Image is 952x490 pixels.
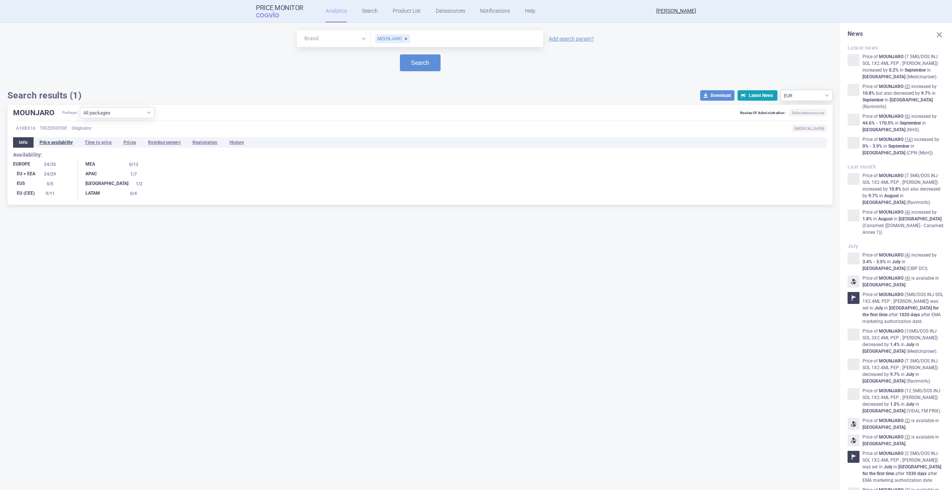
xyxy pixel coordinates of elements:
[85,180,128,187] div: [GEOGRAPHIC_DATA]
[848,164,945,170] h2: Last month
[792,125,827,132] span: [MEDICAL_DATA]
[862,113,945,133] p: Price of increased by in in ( NHS ) .
[13,189,39,197] div: EU (CEE)
[889,305,932,311] strong: [GEOGRAPHIC_DATA]
[375,34,410,43] div: MOUNJARO
[41,161,59,168] div: 24 / 35
[884,193,899,198] strong: August
[85,170,123,178] div: APAC
[72,125,91,132] span: Originator
[879,358,904,364] strong: MOUNJARO
[879,252,904,258] strong: MOUNJARO
[862,172,945,206] p: Price of ( 7.5MG/DOS INJ SOL 1X2.4ML PEP ; [PERSON_NAME] ) increased by but also decreased by in ...
[889,186,901,192] strong: 10.8%
[906,402,914,407] strong: July
[905,252,910,258] u: ( 4 )
[549,36,594,41] a: Add search param?
[905,84,910,89] u: ( 2 )
[13,137,34,148] li: Info
[906,372,914,377] strong: July
[899,312,920,317] strong: 1020 days
[905,418,910,423] u: ( 2 )
[898,464,941,469] strong: [GEOGRAPHIC_DATA]
[41,180,59,188] div: 5 / 5
[879,418,904,423] strong: MOUNJARO
[85,160,123,168] div: MEA
[79,137,118,148] li: Time to price
[862,216,872,222] strong: 1.8%
[868,193,878,198] strong: 9.7%
[862,259,886,264] strong: 3.4% - 3.5%
[899,216,942,222] strong: [GEOGRAPHIC_DATA]
[862,200,905,205] strong: [GEOGRAPHIC_DATA]
[142,137,187,148] li: Reimbursement
[124,161,143,168] div: 0 / 12
[884,464,892,469] strong: July
[905,114,910,119] u: ( 6 )
[187,137,223,148] li: Registration
[879,54,904,59] strong: MOUNJARO
[862,53,945,80] p: Price of ( 7.5MG/DOS INJ SOL 1X2.4ML PEP ; [PERSON_NAME] ) increased by in in ( Medicinpriser ) .
[862,209,945,236] p: Price of increased by in in ( Canamed ([DOMAIN_NAME] - Canamed Annex 1) ) .
[879,329,904,334] strong: MOUNJARO
[862,266,905,271] strong: [GEOGRAPHIC_DATA]
[862,136,945,156] p: Price of increased by in in ( CPN (MoH) ) .
[862,252,945,272] p: Price of increased by in in ( CBIP DCI ) .
[862,471,894,476] strong: for the first time
[878,216,893,222] strong: August
[124,190,143,197] div: 0 / 4
[124,170,143,178] div: 1 / 7
[879,292,904,297] strong: MOUNJARO
[40,125,67,132] span: TIRZEPATIDE
[862,387,945,414] p: Price of ( 12.5MG/DOS INJ SOL 1X2.4ML PEP ; [PERSON_NAME] ) decreased by in in ( VIDAL FM PRIX ) .
[906,342,914,347] strong: July
[890,372,900,377] strong: 9.7%
[862,127,905,132] strong: [GEOGRAPHIC_DATA]
[879,114,904,119] strong: MOUNJARO
[879,434,904,440] strong: MOUNJARO
[862,275,945,288] p: Price of is available in .
[848,45,945,51] h2: Latest news
[862,417,945,431] p: Price of is available in .
[900,120,921,126] strong: September
[879,451,904,456] strong: MOUNJARO
[862,150,905,156] strong: [GEOGRAPHIC_DATA]
[879,210,904,215] strong: MOUNJARO
[34,137,79,148] li: Price availability
[13,107,62,118] h1: MOUNJARO
[862,120,894,126] strong: 44.6% - 170.5%
[862,305,939,317] strong: for the first time
[400,54,441,71] button: Search
[905,67,926,73] strong: September
[906,471,927,476] strong: 1030 days
[848,243,945,249] h2: July
[874,305,883,311] strong: July
[62,107,78,118] span: Package:
[223,137,250,148] li: History
[862,74,905,79] strong: [GEOGRAPHIC_DATA]
[890,342,900,347] strong: 1.4%
[862,379,905,384] strong: [GEOGRAPHIC_DATA]
[862,441,905,446] strong: [GEOGRAPHIC_DATA]
[848,30,945,37] h1: News
[862,328,945,355] p: Price of ( 10MG/DOS INJ SOL 3X2.4ML PEP ; [PERSON_NAME] ) decreased by in in ( Medicinpriser ) .
[862,97,884,103] strong: September
[890,97,933,103] strong: [GEOGRAPHIC_DATA]
[905,434,910,440] u: ( 3 )
[13,160,39,168] div: Europe
[7,90,81,101] h1: Search results (1)
[862,425,905,430] strong: [GEOGRAPHIC_DATA]
[41,170,59,178] div: 24 / 29
[862,349,905,354] strong: [GEOGRAPHIC_DATA]
[862,358,945,384] p: Price of ( 7.5MG/DOS INJ SOL 1X2.4ML PEP ; [PERSON_NAME] ) decreased by in in ( Raviminfo ) .
[789,109,827,116] span: Subcutaneous use
[862,282,905,288] strong: [GEOGRAPHIC_DATA]
[862,83,945,110] p: Price of increased by but also decreased by in in ( Raviminfo ) .
[85,189,123,197] div: LATAM
[738,90,777,101] button: Latest News
[41,190,59,197] div: 9 / 11
[890,402,900,407] strong: 1.5%
[879,276,904,281] strong: MOUNJARO
[879,137,904,142] strong: MOUNJARO
[888,144,909,149] strong: September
